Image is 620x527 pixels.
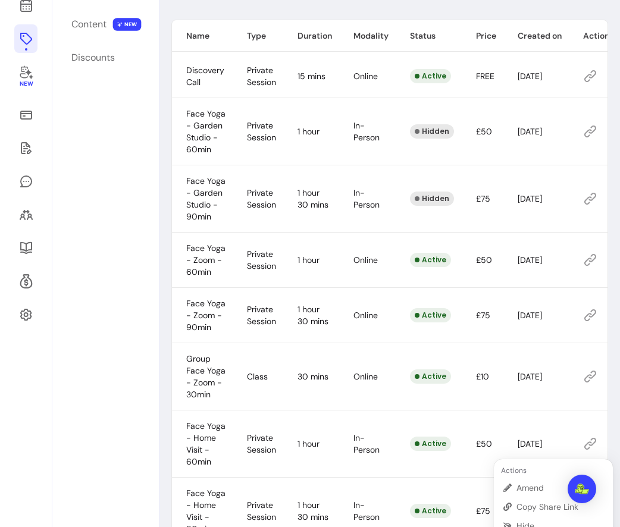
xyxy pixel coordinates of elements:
[476,255,492,265] span: £50
[186,175,226,222] span: Face Yoga - Garden Studio - 90min
[64,43,146,72] a: Discounts
[64,10,146,39] a: Content
[410,124,454,139] div: Hidden
[14,58,37,96] a: My Co-Founder
[353,432,380,455] span: In-Person
[499,466,527,475] span: Actions
[339,20,396,52] th: Modality
[247,432,276,455] span: Private Session
[186,108,226,155] span: Face Yoga - Garden Studio - 60min
[353,120,380,143] span: In-Person
[410,253,451,267] div: Active
[71,17,107,32] div: Content
[298,438,320,449] span: 1 hour
[476,126,492,137] span: £50
[19,80,32,88] span: New
[353,187,380,210] span: In-Person
[503,20,569,52] th: Created on
[247,120,276,143] span: Private Session
[71,51,115,65] div: Discounts
[247,249,276,271] span: Private Session
[283,20,339,52] th: Duration
[14,167,37,196] a: My Messages
[476,438,492,449] span: £50
[518,371,542,382] span: [DATE]
[186,353,226,400] span: Group Face Yoga - Zoom - 30min
[476,310,490,321] span: £75
[568,475,596,503] div: Open Intercom Messenger
[353,310,378,321] span: Online
[476,193,490,204] span: £75
[476,71,494,81] span: FREE
[186,65,224,87] span: Discovery Call
[518,255,542,265] span: [DATE]
[396,20,462,52] th: Status
[516,482,603,494] span: Amend
[247,371,268,382] span: Class
[476,371,489,382] span: £10
[476,506,490,516] span: £75
[353,255,378,265] span: Online
[186,421,226,467] span: Face Yoga - Home Visit - 60min
[14,101,37,129] a: Sales
[298,255,320,265] span: 1 hour
[298,187,328,210] span: 1 hour 30 mins
[247,500,276,522] span: Private Session
[14,234,37,262] a: Resources
[518,71,542,81] span: [DATE]
[298,371,328,382] span: 30 mins
[410,437,451,451] div: Active
[353,371,378,382] span: Online
[14,24,37,53] a: Offerings
[518,438,542,449] span: [DATE]
[353,500,380,522] span: In-Person
[186,298,226,332] span: Face Yoga - Zoom - 90min
[518,126,542,137] span: [DATE]
[186,243,226,277] span: Face Yoga - Zoom - 60min
[410,192,454,206] div: Hidden
[518,310,542,321] span: [DATE]
[298,500,328,522] span: 1 hour 30 mins
[298,126,320,137] span: 1 hour
[410,369,451,384] div: Active
[233,20,283,52] th: Type
[172,20,233,52] th: Name
[14,267,37,296] a: Refer & Earn
[410,308,451,322] div: Active
[113,18,142,31] span: NEW
[14,300,37,329] a: Settings
[247,304,276,327] span: Private Session
[298,304,328,327] span: 1 hour 30 mins
[410,504,451,518] div: Active
[247,187,276,210] span: Private Session
[516,501,603,513] span: Copy Share Link
[14,200,37,229] a: Clients
[247,65,276,87] span: Private Session
[298,71,325,81] span: 15 mins
[410,69,451,83] div: Active
[14,134,37,162] a: Waivers
[462,20,503,52] th: Price
[353,71,378,81] span: Online
[518,193,542,204] span: [DATE]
